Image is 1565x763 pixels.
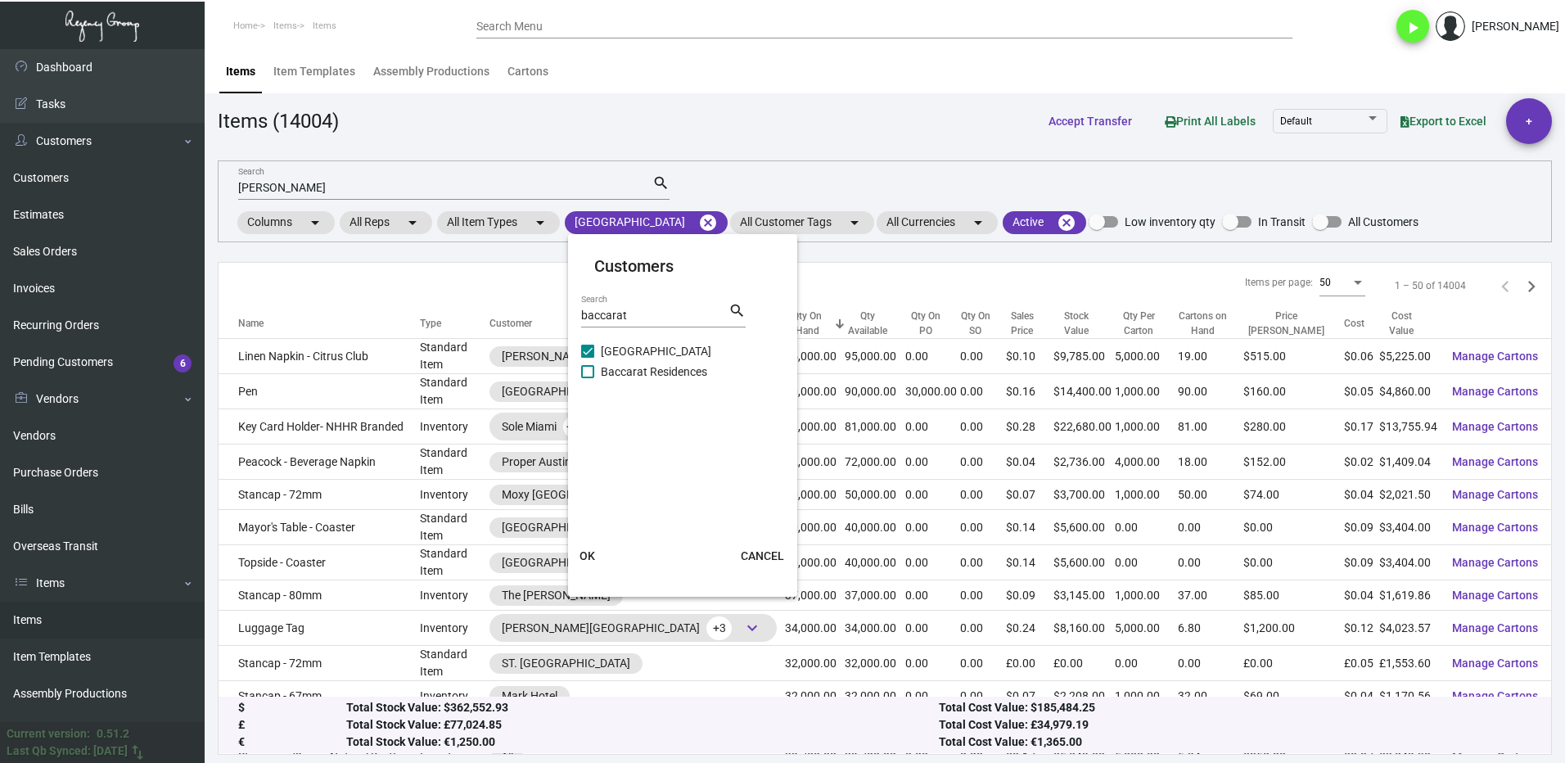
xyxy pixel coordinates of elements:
[728,541,797,571] button: CANCEL
[562,541,614,571] button: OK
[594,254,771,278] mat-card-title: Customers
[7,725,90,743] div: Current version:
[741,549,784,562] span: CANCEL
[7,743,128,760] div: Last Qb Synced: [DATE]
[728,301,746,321] mat-icon: search
[97,725,129,743] div: 0.51.2
[601,362,764,381] span: Baccarat Residences
[601,341,764,361] span: [GEOGRAPHIC_DATA]
[580,549,595,562] span: OK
